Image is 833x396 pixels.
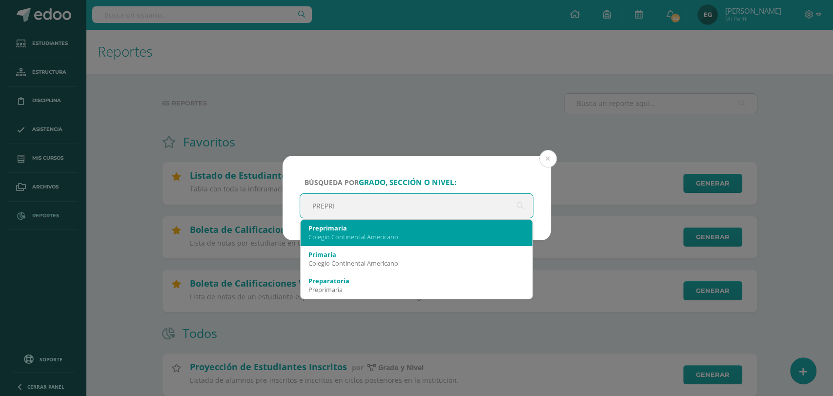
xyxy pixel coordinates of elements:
[308,285,525,294] div: Preprimaria
[308,276,525,285] div: Preparatoria
[308,232,525,241] div: Colegio Continental Americano
[359,177,456,188] strong: grado, sección o nivel:
[305,178,456,187] span: Búsqueda por
[308,250,525,259] div: Primaria
[308,224,525,232] div: Preprimaria
[539,150,557,167] button: Close (Esc)
[300,194,533,218] input: ej. Primero primaria, etc.
[308,259,525,268] div: Colegio Continental Americano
